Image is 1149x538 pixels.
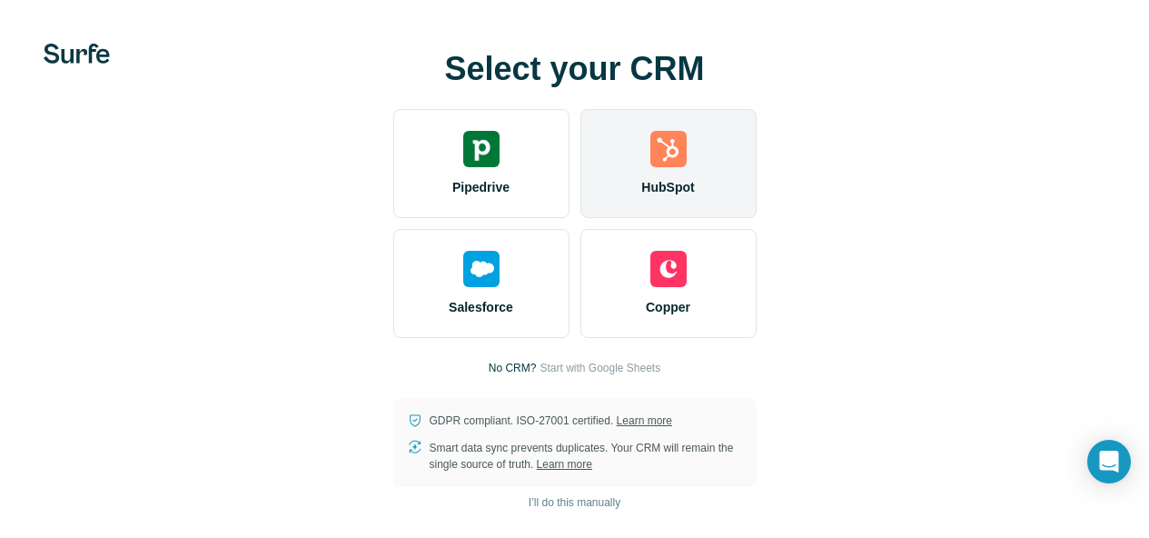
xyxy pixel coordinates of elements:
[463,131,500,167] img: pipedrive's logo
[529,494,620,511] span: I’ll do this manually
[537,458,592,471] a: Learn more
[516,489,633,516] button: I’ll do this manually
[1087,440,1131,483] div: Open Intercom Messenger
[650,131,687,167] img: hubspot's logo
[646,298,690,316] span: Copper
[44,44,110,64] img: Surfe's logo
[641,178,694,196] span: HubSpot
[430,413,672,429] p: GDPR compliant. ISO-27001 certified.
[393,51,757,87] h1: Select your CRM
[449,298,513,316] span: Salesforce
[650,251,687,287] img: copper's logo
[540,360,660,376] button: Start with Google Sheets
[452,178,510,196] span: Pipedrive
[617,414,672,427] a: Learn more
[430,440,742,473] p: Smart data sync prevents duplicates. Your CRM will remain the single source of truth.
[463,251,500,287] img: salesforce's logo
[489,360,537,376] p: No CRM?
